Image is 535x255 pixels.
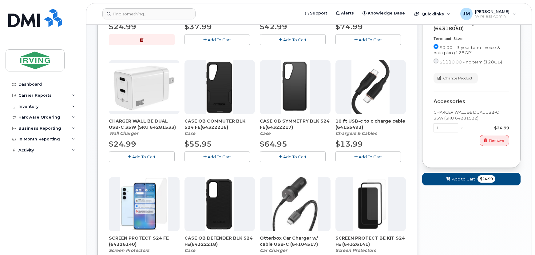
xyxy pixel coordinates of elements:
[260,22,287,31] span: $42.99
[310,10,327,16] span: Support
[489,138,504,143] span: Remove
[109,63,180,111] img: BE.png
[260,118,331,130] span: CASE OB SYMMETRY BLK S24 FE(64322217)
[452,176,475,182] span: Add to Cart
[184,118,255,136] div: CASE OB COMMUTER BLK S24 FE(64322216)
[434,73,478,83] button: Change Product
[434,109,509,121] div: CHARGER WALL BE DUAL USB-C 35W (SKU 64281532)
[109,248,149,253] em: Screen Protectors
[260,235,331,247] span: Otterbox Car Charger w/ cable USB-C (64104517)
[120,177,168,231] img: s24_fe_-_screen_protector.png
[184,22,212,31] span: $37.99
[458,125,465,131] div: x
[335,235,406,253] div: SCREEN PROTECT BE KIT S24 FE (64326141)
[260,151,326,162] button: Add To Cart
[353,177,388,231] img: image003.png
[335,140,363,148] span: $13.99
[109,118,180,130] span: CHARGER WALL BE DUAL USB-C 35W (SKU 64281533)
[109,118,180,136] div: CHARGER WALL BE DUAL USB-C 35W (SKU 64281533)
[335,248,376,253] em: Screen Protectors
[102,8,196,19] input: Find something...
[206,60,233,114] img: s24_FE_ob_com.png
[109,235,180,247] span: SCREEN PROTECT S24 FE (64326140)
[335,151,401,162] button: Add To Cart
[434,59,438,63] input: $1110.00 - no term (128GB)
[132,154,156,159] span: Add To Cart
[434,20,509,31] div: Samsung Galaxy S24 FE (64318050)
[434,44,438,49] input: $0.00 - 3 year term - voice & data plan (128GB)
[109,140,136,148] span: $24.99
[440,59,502,64] span: $1110.00 - no term (128GB)
[475,9,509,14] span: [PERSON_NAME]
[184,235,255,247] span: CASE OB DEFENDER BLK S24 FE(64322218)
[434,36,509,42] div: Term and Size
[184,235,255,253] div: CASE OB DEFENDER BLK S24 FE(64322218)
[208,154,231,159] span: Add To Cart
[335,22,363,31] span: $74.99
[272,177,318,231] img: download.jpg
[443,75,473,81] span: Change Product
[335,131,377,136] em: Chargers & Cables
[283,154,307,159] span: Add To Cart
[335,118,406,136] div: 10 ft USB-c to c charge cable (64155493)
[480,135,509,146] button: Remove
[208,37,231,42] span: Add To Cart
[184,131,195,136] em: Case
[260,235,331,253] div: Otterbox Car Charger w/ cable USB-C (64104517)
[260,131,271,136] em: Case
[335,235,406,247] span: SCREEN PROTECT BE KIT S24 FE (64326141)
[184,34,250,45] button: Add To Cart
[478,175,495,183] span: $24.99
[184,140,212,148] span: $55.95
[341,10,354,16] span: Alerts
[456,8,520,20] div: Janey McLaughlin
[260,248,287,253] em: Car Charger
[109,151,175,162] button: Add To Cart
[331,7,358,19] a: Alerts
[359,154,382,159] span: Add To Cart
[109,22,136,31] span: $24.99
[475,14,509,19] span: Wireless Admin
[109,235,180,253] div: SCREEN PROTECT S24 FE (64326140)
[260,140,287,148] span: $64.95
[205,177,234,231] img: s24_fe_ob_Def.png
[434,45,500,55] span: $0.00 - 3 year term - voice & data plan (128GB)
[184,151,250,162] button: Add To Cart
[465,125,509,131] div: $24.99
[359,37,382,42] span: Add To Cart
[335,118,406,130] span: 10 ft USB-c to c charge cable (64155493)
[283,37,307,42] span: Add To Cart
[422,11,444,16] span: Quicklinks
[368,10,405,16] span: Knowledge Base
[463,10,470,18] span: JM
[434,99,509,104] div: Accessories
[260,118,331,136] div: CASE OB SYMMETRY BLK S24 FE(64322217)
[109,131,138,136] em: Wall Charger
[335,34,401,45] button: Add To Cart
[184,248,195,253] em: Case
[358,7,409,19] a: Knowledge Base
[260,34,326,45] button: Add To Cart
[422,173,521,185] button: Add to Cart $24.99
[351,60,390,114] img: ACCUS210715h8yE8.jpg
[300,7,331,19] a: Support
[184,118,255,130] span: CASE OB COMMUTER BLK S24 FE(64322216)
[410,8,455,20] div: Quicklinks
[281,60,310,114] img: s24_fe_ob_sym.png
